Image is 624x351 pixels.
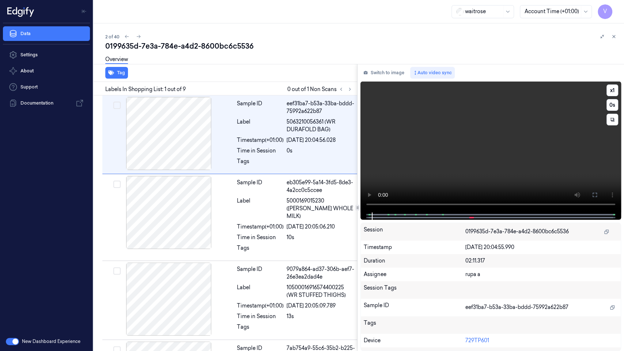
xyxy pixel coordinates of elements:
div: Sample ID [237,100,284,115]
button: Select row [113,181,121,188]
div: [DATE] 20:04:56.028 [287,136,355,144]
div: 10s [287,234,355,241]
div: Timestamp (+01:00) [237,302,284,310]
div: Label [237,284,284,299]
div: 9079a864-ad37-306b-aef7-26e3ea2dad4e [287,265,355,281]
button: About [3,64,90,78]
div: Time in Session [237,147,284,155]
button: x1 [606,84,618,96]
div: Sample ID [237,265,284,281]
div: 729TP601 [465,337,618,344]
div: Tags [364,319,465,331]
button: Auto video sync [410,67,455,79]
div: [DATE] 20:05:09.789 [287,302,355,310]
button: 0s [606,99,618,111]
div: Timestamp (+01:00) [237,223,284,231]
div: Sample ID [237,179,284,194]
div: Time in Session [237,313,284,320]
button: Tag [105,67,128,79]
div: eb305e99-5a14-3fd5-8de3-4a2cc0c5ccee [287,179,355,194]
span: 5063210056361 (WR DURAFOLD BAG) [287,118,355,133]
button: V [598,4,612,19]
a: Documentation [3,96,90,110]
a: Settings [3,48,90,62]
span: 5000169015230 ([PERSON_NAME] WHOLE MILK) [287,197,355,220]
div: Sample ID [364,302,465,313]
div: Tags [237,158,284,169]
div: [DATE] 20:04:55.990 [465,244,618,251]
span: 0 out of 1 Non Scans [287,85,354,94]
div: Timestamp [364,244,465,251]
span: Labels In Shopping List: 1 out of 9 [105,86,186,93]
div: Timestamp (+01:00) [237,136,284,144]
div: Device [364,337,465,344]
div: 02:11.317 [465,257,618,265]
a: Overview [105,56,128,64]
div: 0s [287,147,355,155]
div: 0199635d-7e3a-784e-a4d2-8600bc6c5536 [105,41,618,51]
div: rupa a [465,271,618,278]
div: Time in Session [237,234,284,241]
span: 10500016916574400225 (WR STUFFED THIGHS) [287,284,355,299]
div: eef31ba7-b53a-33ba-bddd-75992a622b87 [287,100,355,115]
div: Assignee [364,271,465,278]
span: 2 of 40 [105,34,120,40]
button: Switch to image [360,67,407,79]
div: Duration [364,257,465,265]
span: eef31ba7-b53a-33ba-bddd-75992a622b87 [465,303,568,311]
div: Tags [237,323,284,335]
div: [DATE] 20:05:06.210 [287,223,355,231]
div: Tags [237,244,284,256]
button: Toggle Navigation [78,5,90,17]
a: Data [3,26,90,41]
div: Session Tags [364,284,465,296]
div: Session [364,226,465,238]
button: Select row [113,267,121,275]
div: Label [237,118,284,133]
a: Support [3,80,90,94]
button: Select row [113,102,121,109]
div: Label [237,197,284,220]
div: 13s [287,313,355,320]
span: 0199635d-7e3a-784e-a4d2-8600bc6c5536 [465,228,569,235]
